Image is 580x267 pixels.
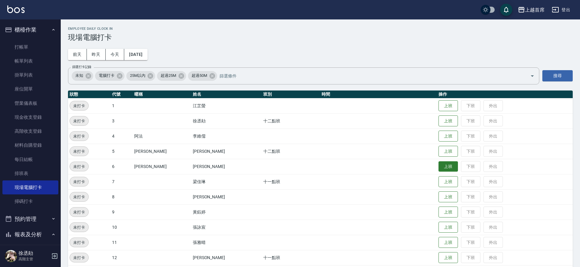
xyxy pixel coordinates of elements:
[2,227,58,242] button: 報表及分析
[124,49,147,60] button: [DATE]
[262,113,320,128] td: 十二點班
[157,71,186,81] div: 超過25M
[2,110,58,124] a: 現金收支登錄
[2,152,58,166] a: 每日結帳
[438,222,458,233] button: 上班
[95,73,118,79] span: 電腦打卡
[320,91,437,98] th: 時間
[70,239,88,246] span: 未打卡
[262,250,320,265] td: 十一點班
[2,82,58,96] a: 座位開單
[87,49,106,60] button: 昨天
[133,91,191,98] th: 暱稱
[2,166,58,180] a: 排班表
[70,163,88,170] span: 未打卡
[133,144,191,159] td: [PERSON_NAME]
[438,237,458,248] button: 上班
[70,179,88,185] span: 未打卡
[106,49,125,60] button: 今天
[542,70,573,81] button: 搜尋
[191,128,262,144] td: 李維儒
[188,71,217,81] div: 超過50M
[2,124,58,138] a: 高階收支登錄
[70,255,88,261] span: 未打卡
[126,71,155,81] div: 25M以內
[2,180,58,194] a: 現場電腦打卡
[111,235,133,250] td: 11
[2,54,58,68] a: 帳單列表
[438,207,458,218] button: 上班
[525,6,544,14] div: 上越首席
[68,33,573,42] h3: 現場電腦打卡
[95,71,125,81] div: 電腦打卡
[70,148,88,155] span: 未打卡
[111,159,133,174] td: 6
[111,113,133,128] td: 3
[2,211,58,227] button: 預約管理
[438,191,458,203] button: 上班
[262,174,320,189] td: 十一點班
[133,159,191,174] td: [PERSON_NAME]
[68,91,111,98] th: 狀態
[549,4,573,15] button: 登出
[70,133,88,139] span: 未打卡
[111,189,133,204] td: 8
[438,115,458,127] button: 上班
[500,4,512,16] button: save
[157,73,180,79] span: 超過25M
[70,194,88,200] span: 未打卡
[191,235,262,250] td: 張雅晴
[438,176,458,187] button: 上班
[191,159,262,174] td: [PERSON_NAME]
[191,250,262,265] td: [PERSON_NAME]
[438,252,458,263] button: 上班
[133,128,191,144] td: 阿法
[2,194,58,208] a: 掃碼打卡
[2,22,58,38] button: 櫃檯作業
[191,113,262,128] td: 徐丞勛
[68,27,573,31] h2: Employee Daily Clock In
[438,131,458,142] button: 上班
[2,138,58,152] a: 材料自購登錄
[437,91,573,98] th: 操作
[111,174,133,189] td: 7
[111,220,133,235] td: 10
[191,220,262,235] td: 張詠宸
[72,65,91,69] label: 篩選打卡記錄
[70,103,88,109] span: 未打卡
[2,68,58,82] a: 掛單列表
[218,70,520,81] input: 篩選條件
[527,71,537,81] button: Open
[72,73,87,79] span: 未知
[438,161,458,172] button: 上班
[68,49,87,60] button: 前天
[188,73,211,79] span: 超過50M
[111,98,133,113] td: 1
[515,4,547,16] button: 上越首席
[191,144,262,159] td: [PERSON_NAME]
[262,144,320,159] td: 十二點班
[2,245,58,259] a: 報表目錄
[5,250,17,262] img: Person
[111,204,133,220] td: 9
[191,174,262,189] td: 梁佳琳
[438,100,458,111] button: 上班
[191,189,262,204] td: [PERSON_NAME]
[2,40,58,54] a: 打帳單
[111,91,133,98] th: 代號
[191,98,262,113] td: 江芷螢
[70,209,88,215] span: 未打卡
[70,118,88,124] span: 未打卡
[7,5,25,13] img: Logo
[191,204,262,220] td: 黃鈺婷
[191,91,262,98] th: 姓名
[126,73,149,79] span: 25M以內
[19,250,49,256] h5: 徐丞勛
[438,146,458,157] button: 上班
[70,224,88,231] span: 未打卡
[111,144,133,159] td: 5
[111,128,133,144] td: 4
[111,250,133,265] td: 12
[2,96,58,110] a: 營業儀表板
[19,256,49,262] p: 高階主管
